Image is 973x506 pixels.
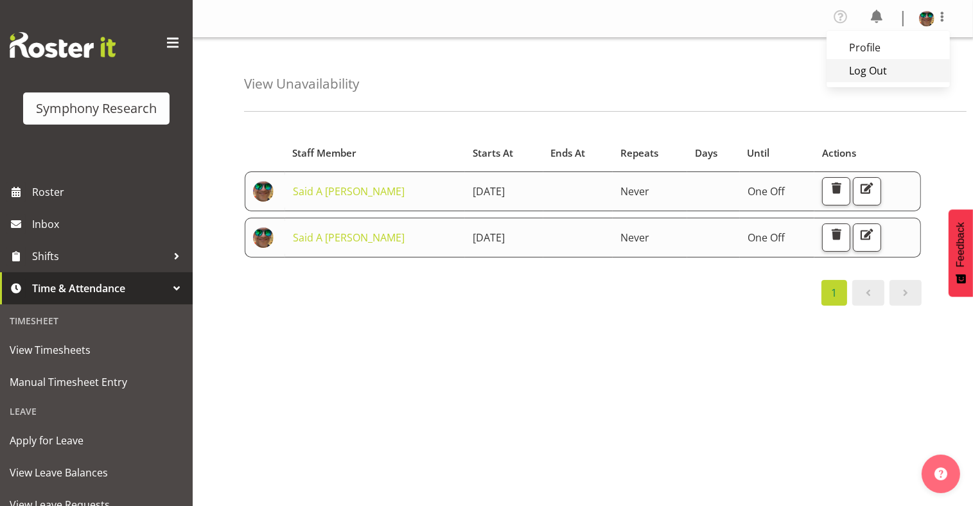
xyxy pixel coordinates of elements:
span: Time & Attendance [32,279,167,298]
span: Manual Timesheet Entry [10,372,183,392]
button: Delete Unavailability [822,177,850,205]
span: [DATE] [473,184,505,198]
div: Starts At [473,146,536,161]
button: Feedback - Show survey [949,209,973,297]
span: Never [620,184,649,198]
div: Symphony Research [36,99,157,118]
span: View Timesheets [10,340,183,360]
a: Profile [827,36,950,59]
img: said-a-husainf550afc858a57597b0cc8f557ce64376.png [919,11,934,26]
button: Delete Unavailability [822,223,850,252]
a: Said A [PERSON_NAME] [293,231,405,245]
a: Apply for Leave [3,424,189,457]
span: One Off [748,184,785,198]
img: said-a-husainf550afc858a57597b0cc8f557ce64376.png [253,227,274,248]
span: Apply for Leave [10,431,183,450]
a: View Leave Balances [3,457,189,489]
div: Days [695,146,733,161]
span: Roster [32,182,186,202]
div: Staff Member [292,146,458,161]
h4: View Unavailability [244,76,359,91]
a: View Timesheets [3,334,189,366]
span: [DATE] [473,231,505,245]
div: Timesheet [3,308,189,334]
button: Edit Unavailability [853,223,881,252]
a: Said A [PERSON_NAME] [293,184,405,198]
span: Shifts [32,247,167,266]
span: Feedback [955,222,967,267]
img: said-a-husainf550afc858a57597b0cc8f557ce64376.png [253,181,274,202]
img: help-xxl-2.png [934,467,947,480]
span: Never [620,231,649,245]
div: Leave [3,398,189,424]
span: Inbox [32,214,186,234]
img: Rosterit website logo [10,32,116,58]
a: Log Out [827,59,950,82]
div: Until [748,146,807,161]
span: View Leave Balances [10,463,183,482]
a: Manual Timesheet Entry [3,366,189,398]
span: One Off [748,231,785,245]
div: Ends At [550,146,606,161]
div: Actions [822,146,914,161]
div: Repeats [620,146,680,161]
button: Edit Unavailability [853,177,881,205]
